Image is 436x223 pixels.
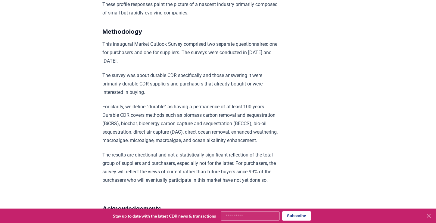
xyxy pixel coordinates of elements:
[102,71,279,97] p: The survey was about durable CDR specifically and those answering it were primarily durable CDR s...
[102,103,279,145] p: For clarity, we define “durable” as having a permanence of at least 100 years. Durable CDR covers...
[102,0,279,17] p: These profile responses paint the picture of a nascent industry primarily composed of small but r...
[102,151,279,184] p: The results are directional and not a statistically significant reflection of the total group of ...
[102,40,279,65] p: This inaugural Market Outlook Survey comprised two separate questionnaires: one for purchasers an...
[102,28,142,35] strong: Methodology
[102,205,161,212] strong: Acknowledgements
